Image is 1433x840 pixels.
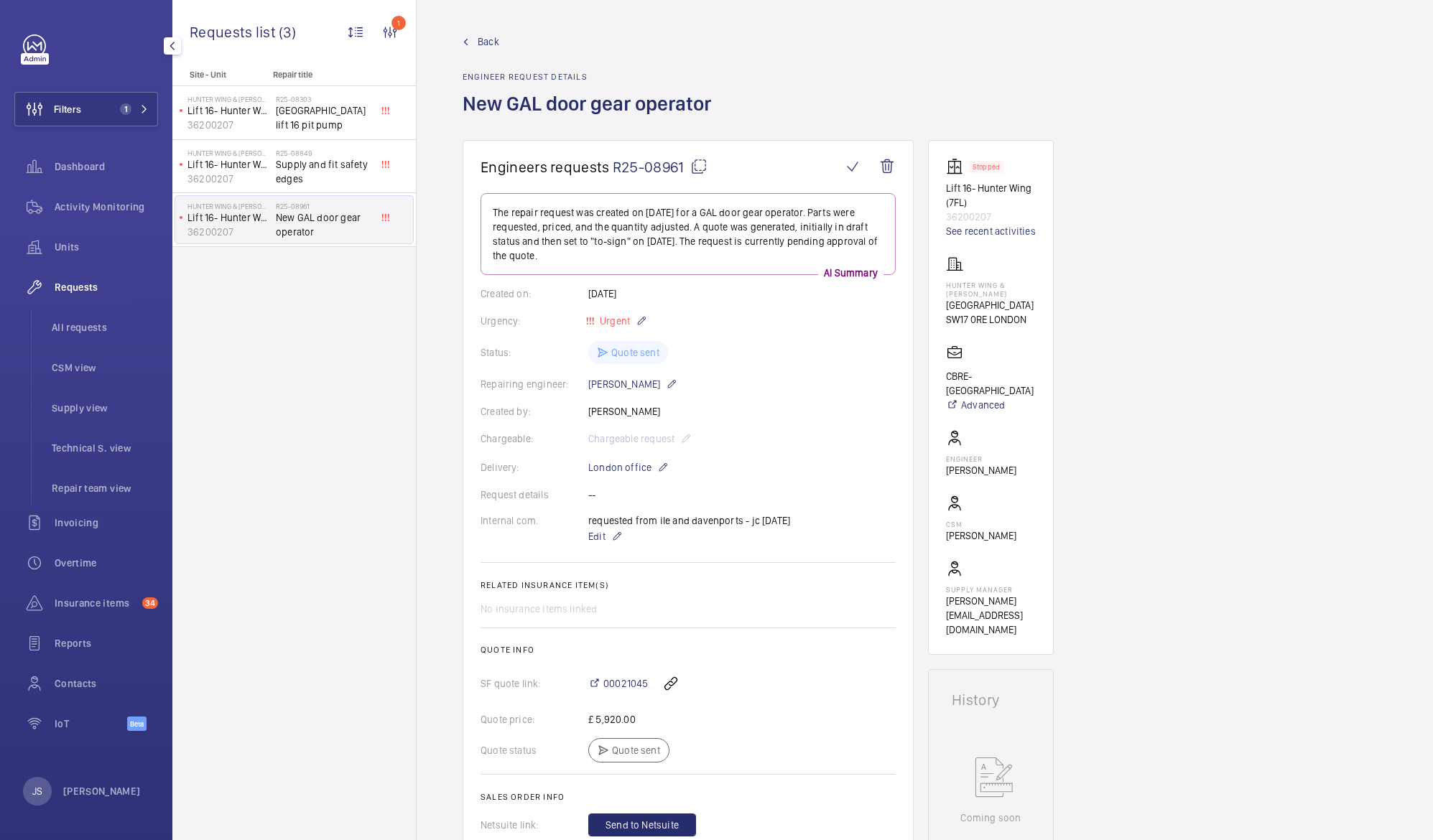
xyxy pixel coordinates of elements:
[55,280,158,294] span: Requests
[120,103,131,115] span: 1
[55,200,158,214] span: Activity Monitoring
[276,210,371,239] span: New GAL door gear operator
[276,95,371,103] h2: R25-08303
[52,320,158,335] span: All requests
[946,210,1036,224] p: 36200207
[187,149,270,157] p: Hunter Wing & [PERSON_NAME]
[613,158,708,176] span: R25-08961
[127,717,147,731] span: Beta
[52,360,158,375] span: CSM view
[172,70,267,80] p: Site - Unit
[946,528,1016,543] p: [PERSON_NAME]
[14,92,158,126] button: Filters1
[190,23,279,41] span: Requests list
[187,172,270,186] p: 36200207
[187,210,270,225] p: Lift 16- Hunter Wing (7FL)
[55,159,158,174] span: Dashboard
[52,481,158,495] span: Repair team view
[273,70,368,80] p: Repair title
[946,594,1036,637] p: [PERSON_NAME][EMAIL_ADDRESS][DOMAIN_NAME]
[187,95,270,103] p: Hunter Wing & [PERSON_NAME]
[597,315,630,327] span: Urgent
[276,149,371,157] h2: R25-08849
[946,585,1036,594] p: Supply manager
[481,158,610,176] span: Engineers requests
[52,401,158,415] span: Supply view
[946,312,1036,327] p: SW17 0RE LONDON
[588,676,648,691] a: 00021045
[952,693,1030,707] h1: History
[55,636,158,650] span: Reports
[55,556,158,570] span: Overtime
[946,281,1036,298] p: Hunter Wing & [PERSON_NAME]
[463,72,720,82] h2: Engineer request details
[946,398,1036,412] a: Advanced
[55,596,136,610] span: Insurance items
[588,529,606,543] span: Edit
[606,818,679,832] span: Send to Netsuite
[478,34,499,49] span: Back
[276,103,371,132] span: [GEOGRAPHIC_DATA] lift 16 pit pump
[187,225,270,239] p: 36200207
[946,224,1036,238] a: See recent activities
[946,520,1016,528] p: CSM
[603,676,648,691] span: 00021045
[588,375,677,393] p: [PERSON_NAME]
[187,103,270,118] p: Lift 16- Hunter Wing (7FL)
[481,580,896,590] h2: Related insurance item(s)
[946,298,1036,312] p: [GEOGRAPHIC_DATA]
[187,202,270,210] p: Hunter Wing & [PERSON_NAME]
[54,102,81,116] span: Filters
[481,792,896,802] h2: Sales order info
[142,597,158,609] span: 34
[55,717,127,731] span: IoT
[973,164,1000,169] p: Stopped
[55,676,158,691] span: Contacts
[588,459,669,476] p: London office
[187,157,270,172] p: Lift 16- Hunter Wing (7FL)
[32,784,42,798] p: JS
[276,202,371,210] h2: R25-08961
[493,205,884,263] p: The repair request was created on [DATE] for a GAL door gear operator. Parts were requested, pric...
[946,454,1016,463] p: Engineer
[187,118,270,132] p: 36200207
[960,811,1021,825] p: Coming soon
[946,158,969,175] img: elevator.svg
[55,240,158,254] span: Units
[63,784,141,798] p: [PERSON_NAME]
[818,266,884,280] p: AI Summary
[481,645,896,655] h2: Quote info
[463,90,720,140] h1: New GAL door gear operator
[588,813,696,836] button: Send to Netsuite
[55,515,158,530] span: Invoicing
[276,157,371,186] span: Supply and fit safety edges
[946,463,1016,477] p: [PERSON_NAME]
[946,181,1036,210] p: Lift 16- Hunter Wing (7FL)
[946,369,1036,398] p: CBRE- [GEOGRAPHIC_DATA]
[52,441,158,455] span: Technical S. view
